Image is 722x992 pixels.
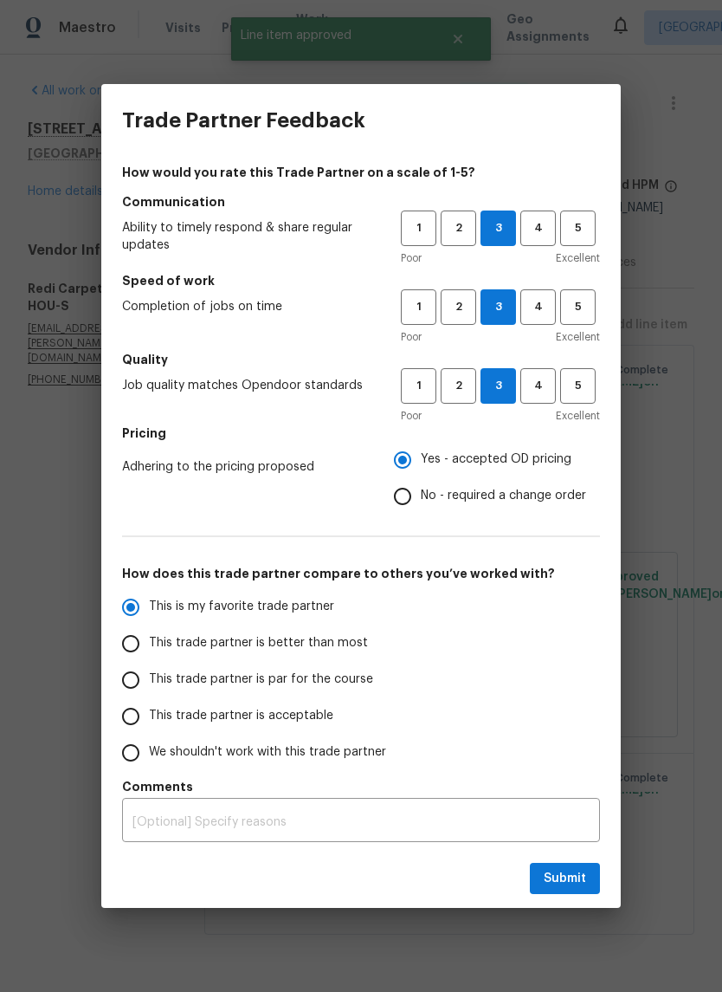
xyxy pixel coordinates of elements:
span: 5 [562,218,594,238]
button: 2 [441,289,476,325]
div: How does this trade partner compare to others you’ve worked with? [122,589,600,771]
h3: Trade Partner Feedback [122,108,365,133]
button: 5 [560,289,596,325]
span: Excellent [556,407,600,425]
span: We shouldn't work with this trade partner [149,743,386,762]
span: 5 [562,376,594,396]
span: No - required a change order [421,487,586,505]
h5: How does this trade partner compare to others you’ve worked with? [122,565,600,582]
span: 1 [403,376,435,396]
button: 3 [480,289,516,325]
span: 2 [442,376,474,396]
span: 4 [522,376,554,396]
button: 2 [441,368,476,404]
button: 3 [480,211,516,246]
span: 5 [562,297,594,317]
button: Submit [530,863,600,895]
h5: Speed of work [122,272,600,289]
span: Yes - accepted OD pricing [421,451,571,469]
span: Poor [401,250,422,267]
span: 1 [403,297,435,317]
h5: Quality [122,351,600,368]
h5: Pricing [122,425,600,442]
span: Ability to timely respond & share regular updates [122,219,373,254]
span: This trade partner is better than most [149,634,368,652]
span: 3 [481,297,515,317]
button: 1 [401,211,436,246]
span: Submit [544,868,586,890]
button: 5 [560,211,596,246]
span: 3 [481,376,515,396]
span: Adhering to the pricing proposed [122,458,366,476]
button: 1 [401,289,436,325]
span: Completion of jobs on time [122,298,373,315]
button: 2 [441,211,476,246]
span: This is my favorite trade partner [149,598,334,616]
span: 2 [442,218,474,238]
h5: Comments [122,778,600,795]
div: Pricing [394,442,600,515]
span: This trade partner is acceptable [149,707,333,725]
span: Excellent [556,328,600,346]
button: 3 [480,368,516,404]
button: 4 [520,211,556,246]
button: 4 [520,289,556,325]
span: Job quality matches Opendoor standards [122,377,373,394]
span: 4 [522,297,554,317]
button: 1 [401,368,436,404]
h4: How would you rate this Trade Partner on a scale of 1-5? [122,164,600,181]
span: 3 [481,218,515,238]
button: 5 [560,368,596,404]
span: Poor [401,328,422,346]
button: 4 [520,368,556,404]
span: 1 [403,218,435,238]
span: 2 [442,297,474,317]
h5: Communication [122,193,600,211]
span: This trade partner is par for the course [149,671,373,689]
span: Poor [401,407,422,425]
span: 4 [522,218,554,238]
span: Excellent [556,250,600,267]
